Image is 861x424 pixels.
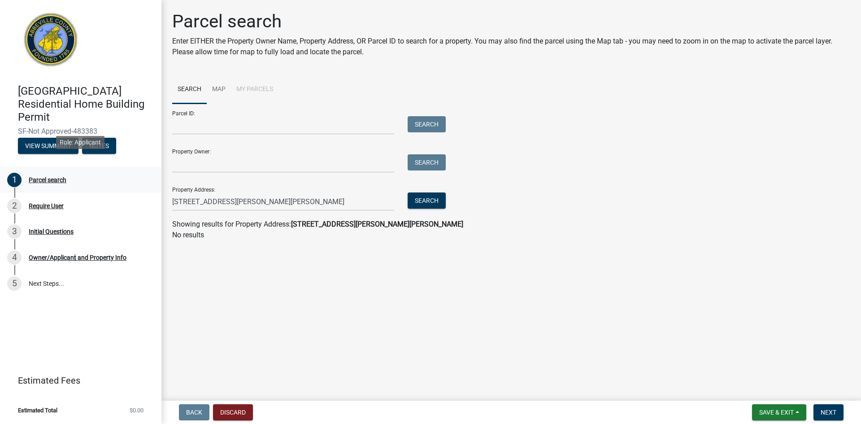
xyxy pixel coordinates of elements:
[18,85,154,123] h4: [GEOGRAPHIC_DATA] Residential Home Building Permit
[408,116,446,132] button: Search
[172,219,850,230] div: Showing results for Property Address:
[7,276,22,291] div: 5
[759,409,794,416] span: Save & Exit
[7,199,22,213] div: 2
[18,407,57,413] span: Estimated Total
[172,230,850,240] p: No results
[18,127,143,136] span: SF-Not Approved-483383
[207,75,231,104] a: Map
[172,36,850,57] p: Enter EITHER the Property Owner Name, Property Address, OR Parcel ID to search for a property. Yo...
[172,75,207,104] a: Search
[186,409,202,416] span: Back
[29,203,64,209] div: Require User
[18,138,78,154] button: View Summary
[821,409,836,416] span: Next
[18,143,78,150] wm-modal-confirm: Summary
[813,404,844,420] button: Next
[408,192,446,209] button: Search
[172,11,850,32] h1: Parcel search
[82,143,116,150] wm-modal-confirm: Notes
[752,404,806,420] button: Save & Exit
[7,224,22,239] div: 3
[29,228,74,235] div: Initial Questions
[7,372,147,389] a: Estimated Fees
[29,177,66,183] div: Parcel search
[56,136,104,149] div: Role: Applicant
[130,407,143,413] span: $0.00
[7,173,22,187] div: 1
[7,250,22,265] div: 4
[213,404,253,420] button: Discard
[179,404,209,420] button: Back
[18,9,84,75] img: Abbeville County, South Carolina
[29,254,126,261] div: Owner/Applicant and Property Info
[408,154,446,170] button: Search
[291,220,463,228] strong: [STREET_ADDRESS][PERSON_NAME][PERSON_NAME]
